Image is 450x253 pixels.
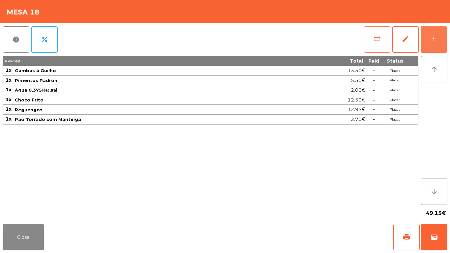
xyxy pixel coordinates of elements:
th: Status [382,56,408,66]
span: 6 item(s) [5,59,20,63]
span: print [403,233,410,241]
span: Reguengos [15,107,42,112]
span: report [12,36,20,43]
span: Choco Frito [15,97,43,102]
span: 1x [6,106,12,112]
button: arrow_upward [421,56,447,82]
td: Placed [382,85,408,95]
td: Placed [382,76,408,86]
button: Close [3,224,44,250]
span: Gambas à Guilho [15,68,56,73]
span: wallet [430,233,438,241]
span: 13.50€ [348,66,365,75]
span: 12.95€ [348,105,365,114]
td: Placed [382,66,408,76]
h4: Mesa 18 [7,7,40,17]
span: Natural [15,87,290,93]
span: 1x [6,77,12,83]
span: 1x [6,97,12,102]
td: Placed [382,115,408,125]
button: edit [392,26,419,53]
td: Placed [382,105,408,115]
i: arrow_upward [430,65,438,73]
button: wallet [421,224,447,250]
button: sync_alt [364,26,390,53]
i: arrow_downward [430,188,438,196]
span: 2.70€ [351,115,365,124]
span: Água 0,375 [15,87,42,93]
button: report [3,26,29,53]
span: 1x [6,87,12,93]
span: percent [41,36,48,43]
span: 49.15€ [426,208,446,218]
th: Paid [366,56,382,66]
span: Pimentos Padrón [15,78,57,83]
span: edit [402,35,409,43]
span: 5.50€ [351,76,365,85]
span: 12.50€ [348,96,365,104]
span: - [373,87,375,93]
span: sync_alt [373,35,381,43]
span: Pão Torrado com Manteiga [15,117,81,122]
span: - [373,116,375,122]
button: percent [31,26,58,53]
span: - [373,68,375,73]
button: arrow_downward [421,179,447,205]
span: 1x [6,116,12,122]
th: Total [290,56,366,66]
button: add [421,26,447,53]
button: print [393,224,420,250]
span: - [373,77,375,83]
span: - [373,106,375,112]
div: add [430,35,438,43]
span: 1x [6,67,12,73]
span: - [373,97,375,103]
td: Placed [382,95,408,105]
span: 2.00€ [351,86,365,95]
